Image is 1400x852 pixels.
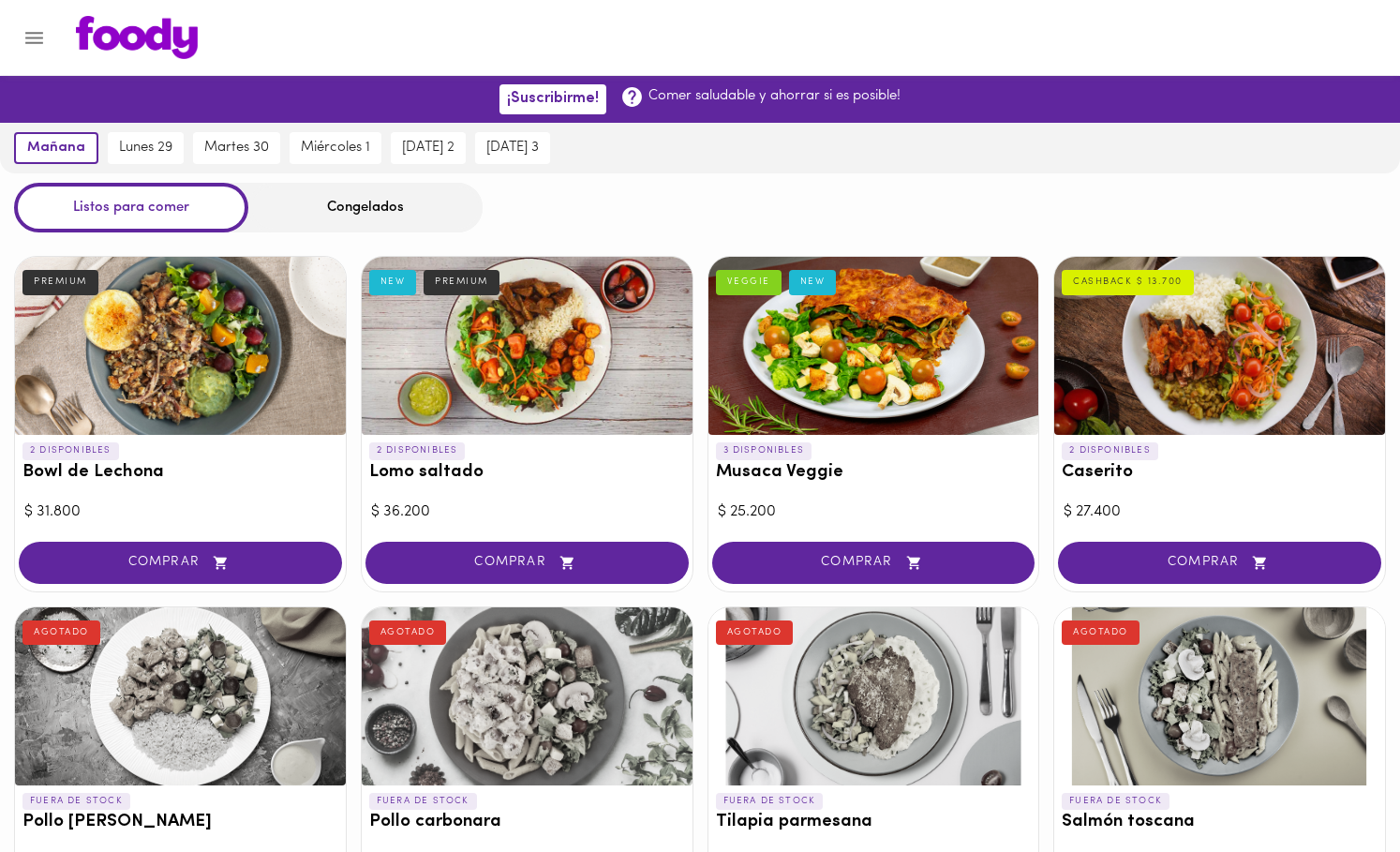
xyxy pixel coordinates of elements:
div: $ 25.200 [718,501,1030,523]
span: COMPRAR [389,555,665,571]
span: miércoles 1 [301,140,370,157]
button: mañana [14,132,98,164]
span: ¡Suscribirme! [507,90,599,108]
button: miércoles 1 [290,132,381,164]
h3: Caserito [1062,463,1378,483]
h3: Lomo saltado [369,463,685,483]
div: Lomo saltado [362,257,693,435]
div: VEGGIE [716,270,782,294]
div: Pollo Tikka Massala [15,607,346,785]
div: AGOTADO [716,620,794,645]
button: lunes 29 [108,132,184,164]
div: NEW [789,270,837,294]
p: 2 DISPONIBLES [22,442,119,459]
span: lunes 29 [119,140,172,157]
div: CASHBACK $ 13.700 [1062,270,1194,294]
p: FUERA DE STOCK [716,793,824,810]
p: FUERA DE STOCK [1062,793,1169,810]
button: ¡Suscribirme! [499,84,606,113]
h3: Salmón toscana [1062,813,1378,832]
button: martes 30 [193,132,280,164]
p: 2 DISPONIBLES [369,442,466,459]
div: PREMIUM [22,270,98,294]
button: Menu [11,15,57,61]
div: Pollo carbonara [362,607,693,785]
p: 3 DISPONIBLES [716,442,812,459]
div: Musaca Veggie [708,257,1039,435]
div: AGOTADO [369,620,447,645]
div: Bowl de Lechona [15,257,346,435]
span: [DATE] 3 [486,140,539,157]
div: $ 27.400 [1064,501,1376,523]
iframe: Messagebird Livechat Widget [1291,743,1381,833]
div: Congelados [248,183,483,232]
h3: Musaca Veggie [716,463,1032,483]
p: Comer saludable y ahorrar si es posible! [648,86,901,106]
span: COMPRAR [1081,555,1358,571]
h3: Tilapia parmesana [716,813,1032,832]
div: Salmón toscana [1054,607,1385,785]
p: FUERA DE STOCK [22,793,130,810]
span: COMPRAR [42,555,319,571]
p: FUERA DE STOCK [369,793,477,810]
span: [DATE] 2 [402,140,454,157]
div: $ 31.800 [24,501,336,523]
div: Listos para comer [14,183,248,232]
div: AGOTADO [1062,620,1139,645]
h3: Pollo carbonara [369,813,685,832]
p: 2 DISPONIBLES [1062,442,1158,459]
div: $ 36.200 [371,501,683,523]
button: [DATE] 2 [391,132,466,164]
button: COMPRAR [19,542,342,584]
button: [DATE] 3 [475,132,550,164]
span: COMPRAR [736,555,1012,571]
button: COMPRAR [712,542,1035,584]
h3: Bowl de Lechona [22,463,338,483]
h3: Pollo [PERSON_NAME] [22,813,338,832]
button: COMPRAR [1058,542,1381,584]
div: AGOTADO [22,620,100,645]
button: COMPRAR [365,542,689,584]
span: mañana [27,140,85,157]
div: Caserito [1054,257,1385,435]
div: Tilapia parmesana [708,607,1039,785]
div: NEW [369,270,417,294]
div: PREMIUM [424,270,499,294]
span: martes 30 [204,140,269,157]
img: logo.png [76,16,198,59]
